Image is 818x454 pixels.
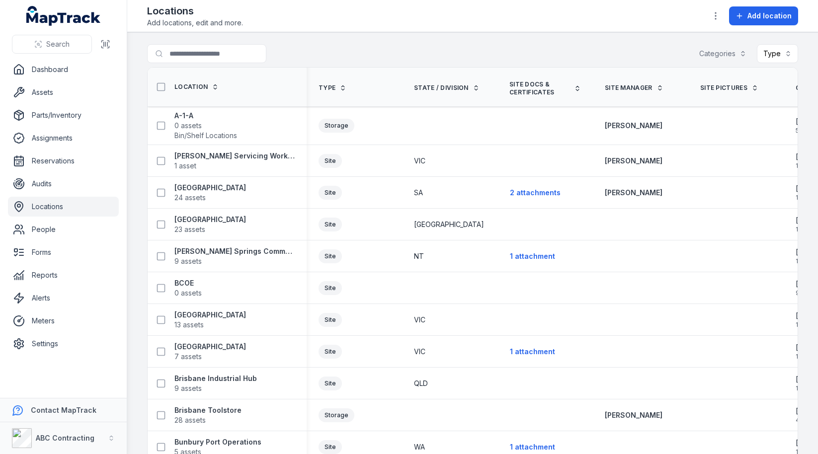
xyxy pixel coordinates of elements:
div: Site [319,249,342,263]
a: [PERSON_NAME] [605,156,662,166]
a: Forms [8,242,119,262]
a: MapTrack [26,6,101,26]
span: QLD [414,378,428,388]
a: [GEOGRAPHIC_DATA]24 assets [174,183,246,203]
span: 23 assets [174,225,205,234]
div: Site [319,218,342,231]
button: Add location [729,6,798,25]
strong: Brisbane Toolstore [174,405,242,415]
a: Dashboard [8,60,119,79]
a: [PERSON_NAME] Servicing Workshop / Site1 asset [174,151,295,171]
div: Storage [319,408,354,422]
a: Reservations [8,151,119,171]
span: Site Docs & Certificates [509,80,570,96]
div: Site [319,345,342,359]
a: Assignments [8,128,119,148]
a: Brisbane Toolstore28 assets [174,405,242,425]
a: Type [319,84,346,92]
a: Reports [8,265,119,285]
a: Locations [8,197,119,217]
strong: [GEOGRAPHIC_DATA] [174,342,246,352]
a: [PERSON_NAME] [605,410,662,420]
strong: [PERSON_NAME] Springs Commercial Hub [174,246,295,256]
span: 0 assets [174,288,202,298]
button: Type [757,44,798,63]
span: State / Division [414,84,469,92]
span: 24 assets [174,193,206,203]
a: Assets [8,82,119,102]
span: VIC [414,156,425,166]
span: Site pictures [700,84,747,92]
button: 2 attachments [509,183,561,202]
span: Add location [747,11,792,21]
a: Brisbane Industrial Hub9 assets [174,374,257,393]
span: 1 asset [174,161,196,171]
div: Site [319,377,342,390]
span: Site Manager [605,84,653,92]
a: Settings [8,334,119,354]
strong: Bunbury Port Operations [174,437,261,447]
a: Site Docs & Certificates [509,80,581,96]
div: Storage [319,119,354,133]
span: [GEOGRAPHIC_DATA] [414,220,484,229]
a: [GEOGRAPHIC_DATA]7 assets [174,342,246,362]
span: 13 assets [174,320,204,330]
strong: [GEOGRAPHIC_DATA] [174,215,246,225]
button: 1 attachment [509,247,556,266]
a: Alerts [8,288,119,308]
a: [GEOGRAPHIC_DATA]23 assets [174,215,246,234]
h2: Locations [147,4,243,18]
div: Site [319,313,342,327]
a: Parts/Inventory [8,105,119,125]
a: Site pictures [700,84,758,92]
strong: Contact MapTrack [31,406,96,414]
a: People [8,220,119,239]
div: Site [319,440,342,454]
span: Search [46,39,70,49]
a: Location [174,83,219,91]
div: Site [319,281,342,295]
a: [PERSON_NAME] [605,121,662,131]
strong: ABC Contracting [36,434,94,442]
span: Type [319,84,335,92]
div: Site [319,186,342,200]
span: 9 assets [174,256,202,266]
strong: [GEOGRAPHIC_DATA] [174,183,246,193]
span: NT [414,251,424,261]
a: [GEOGRAPHIC_DATA]13 assets [174,310,246,330]
span: VIC [414,315,425,325]
a: [PERSON_NAME] [605,188,662,198]
a: [PERSON_NAME] Springs Commercial Hub9 assets [174,246,295,266]
strong: A-1-A [174,111,237,121]
span: 0 assets [174,121,202,131]
a: Audits [8,174,119,194]
span: Location [174,83,208,91]
a: State / Division [414,84,480,92]
a: Meters [8,311,119,331]
span: SA [414,188,423,198]
button: 1 attachment [509,342,556,361]
strong: Brisbane Industrial Hub [174,374,257,383]
span: 9 assets [174,383,202,393]
a: BCOE0 assets [174,278,202,298]
strong: [GEOGRAPHIC_DATA] [174,310,246,320]
span: 28 assets [174,415,206,425]
button: Search [12,35,92,54]
span: 7 assets [174,352,202,362]
a: Site Manager [605,84,663,92]
strong: [PERSON_NAME] Servicing Workshop / Site [174,151,295,161]
span: Add locations, edit and more. [147,18,243,28]
strong: BCOE [174,278,202,288]
span: Bin/Shelf Locations [174,131,237,141]
span: VIC [414,347,425,357]
span: WA [414,442,425,452]
div: Site [319,154,342,168]
a: A-1-A0 assetsBin/Shelf Locations [174,111,237,141]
